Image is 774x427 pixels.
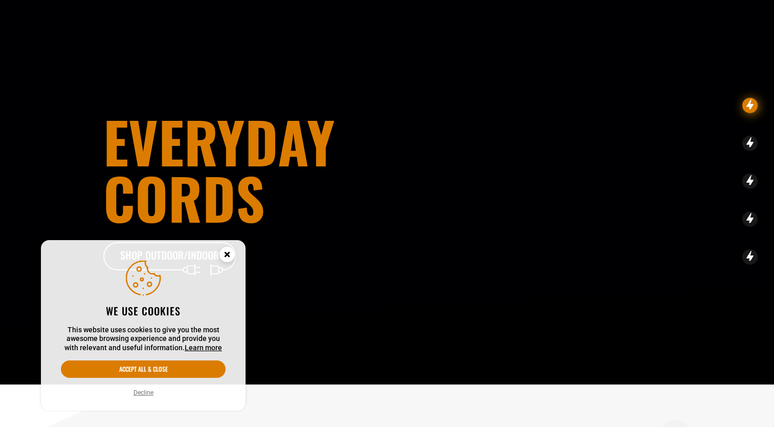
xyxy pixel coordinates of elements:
[61,304,226,317] h2: We use cookies
[61,326,226,353] p: This website uses cookies to give you the most awesome browsing experience and provide you with r...
[61,360,226,378] button: Accept all & close
[130,388,157,398] button: Decline
[41,240,246,411] aside: Cookie Consent
[103,113,444,226] h1: Everyday cords
[185,344,222,352] a: Learn more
